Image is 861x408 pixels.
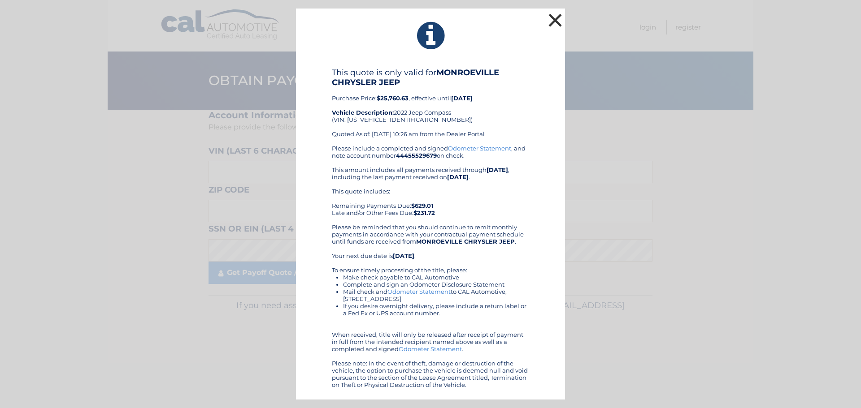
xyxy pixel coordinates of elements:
[343,274,529,281] li: Make check payable to CAL Automotive
[343,288,529,302] li: Mail check and to CAL Automotive, [STREET_ADDRESS]
[332,68,529,87] h4: This quote is only valid for
[447,173,469,180] b: [DATE]
[396,152,437,159] b: 44455529679
[343,302,529,317] li: If you desire overnight delivery, please include a return label or a Fed Ex or UPS account number.
[413,209,435,216] b: $231.72
[411,202,433,209] b: $629.01
[416,238,515,245] b: MONROEVILLE CHRYSLER JEEP
[387,288,451,295] a: Odometer Statement
[546,11,564,29] button: ×
[332,145,529,388] div: Please include a completed and signed , and note account number on check. This amount includes al...
[393,252,414,259] b: [DATE]
[332,68,529,145] div: Purchase Price: , effective until 2022 Jeep Compass (VIN: [US_VEHICLE_IDENTIFICATION_NUMBER]) Quo...
[332,109,394,116] strong: Vehicle Description:
[332,188,529,216] div: This quote includes: Remaining Payments Due: Late and/or Other Fees Due:
[451,94,473,102] b: [DATE]
[332,68,499,87] b: MONROEVILLE CHRYSLER JEEP
[377,94,409,102] b: $25,760.63
[399,345,462,352] a: Odometer Statement
[448,145,511,152] a: Odometer Statement
[487,166,508,173] b: [DATE]
[343,281,529,288] li: Complete and sign an Odometer Disclosure Statement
